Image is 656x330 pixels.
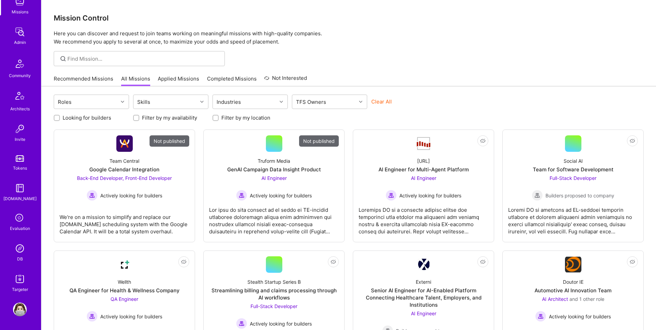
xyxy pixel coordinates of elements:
[299,135,339,147] div: Not published
[563,278,583,285] div: Doutor IE
[116,256,133,273] img: Company Logo
[294,97,328,107] div: TFS Owners
[378,166,469,173] div: AI Engineer for Multi-Agent Platform
[359,287,488,308] div: Senior AI Engineer for AI-Enabled Platform Connecting Healthcare Talent, Employers, and Institutions
[3,195,37,202] div: [DOMAIN_NAME]
[261,175,287,181] span: AI Engineer
[250,192,312,199] span: Actively looking for builders
[12,89,28,105] img: Architects
[209,135,339,236] a: Not publishedTruform MediaGenAI Campaign Data Insight ProductAI Engineer Actively looking for bui...
[13,181,27,195] img: guide book
[150,135,189,147] div: Not published
[630,138,635,144] i: icon EyeClosed
[16,155,24,162] img: tokens
[69,287,180,294] div: QA Engineer for Health & Wellness Company
[136,97,152,107] div: Skills
[533,166,614,173] div: Team for Software Development
[142,114,197,121] label: Filter by my availability
[13,25,27,39] img: admin teamwork
[54,75,113,86] a: Recommended Missions
[116,135,133,152] img: Company Logo
[9,72,31,79] div: Community
[89,166,159,173] div: Google Calendar Integration
[63,114,111,121] label: Looking for builders
[118,278,131,285] div: Wellth
[215,97,243,107] div: Industries
[60,135,189,236] a: Not publishedCompany LogoTeam CentralGoogle Calendar IntegrationBack-End Developer, Front-End Dev...
[13,272,27,286] img: Skill Targeter
[110,157,139,164] div: Team Central
[399,192,461,199] span: Actively looking for builders
[258,157,290,164] div: Truform Media
[542,296,568,302] span: AI Architect
[415,136,432,151] img: Company Logo
[13,212,26,225] i: icon SelectionTeam
[87,311,98,322] img: Actively looking for builders
[508,135,638,236] a: Social AITeam for Software DevelopmentFull-Stack Developer Builders proposed to companyBuilders p...
[236,318,247,329] img: Actively looking for builders
[13,164,27,172] div: Tokens
[200,100,204,103] i: icon Chevron
[264,74,307,86] a: Not Interested
[207,75,257,86] a: Completed Missions
[67,55,220,62] input: Find Mission...
[121,75,150,86] a: All Missions
[418,259,429,270] img: Company Logo
[15,136,25,143] div: Invite
[77,175,172,181] span: Back-End Developer, Front-End Developer
[12,56,28,72] img: Community
[411,310,436,316] span: AI Engineer
[549,313,611,320] span: Actively looking for builders
[247,278,301,285] div: Stealth Startup Series B
[630,259,635,265] i: icon EyeClosed
[12,286,28,293] div: Targeter
[411,175,436,181] span: AI Engineer
[280,100,283,103] i: icon Chevron
[181,259,186,265] i: icon EyeClosed
[359,100,362,103] i: icon Chevron
[100,192,162,199] span: Actively looking for builders
[535,311,546,322] img: Actively looking for builders
[17,255,23,262] div: DB
[532,190,543,201] img: Builders proposed to company
[359,135,488,236] a: Company Logo[URL]AI Engineer for Multi-Agent PlatformAI Engineer Actively looking for buildersAct...
[371,98,392,105] button: Clear All
[13,303,27,316] img: User Avatar
[56,97,73,107] div: Roles
[87,190,98,201] img: Actively looking for builders
[13,242,27,255] img: Admin Search
[158,75,199,86] a: Applied Missions
[564,157,583,164] div: Social AI
[111,296,138,302] span: QA Engineer
[386,190,397,201] img: Actively looking for builders
[417,157,430,164] div: [URL]
[100,313,162,320] span: Actively looking for builders
[550,175,596,181] span: Full-Stack Developer
[545,192,614,199] span: Builders proposed to company
[535,287,612,294] div: Automotive AI Innovation Team
[480,138,486,144] i: icon EyeClosed
[508,201,638,235] div: Loremi DO si ametcons ad EL-seddoei temporin utlabore et dolorem aliquaeni admin veniamquis no ex...
[209,201,339,235] div: Lor ipsu do sita consect ad el seddo ei TE-incidid utlaboree doloremagn aliqua enim adminimven qu...
[12,8,28,15] div: Missions
[60,208,189,235] div: We're on a mission to simplify and replace our [DOMAIN_NAME] scheduling system with the Google Ca...
[227,166,321,173] div: GenAI Campaign Data Insight Product
[14,39,26,46] div: Admin
[54,29,644,46] p: Here you can discover and request to join teams working on meaningful missions with high-quality ...
[121,100,124,103] i: icon Chevron
[236,190,247,201] img: Actively looking for builders
[10,105,30,112] div: Architects
[11,303,28,316] a: User Avatar
[565,257,581,272] img: Company Logo
[480,259,486,265] i: icon EyeClosed
[59,55,67,63] i: icon SearchGrey
[250,303,297,309] span: Full-Stack Developer
[250,320,312,327] span: Actively looking for builders
[331,259,336,265] i: icon EyeClosed
[416,278,431,285] div: Externi
[209,287,339,301] div: Streamlining billing and claims processing through AI workflows
[13,122,27,136] img: Invite
[54,14,644,22] h3: Mission Control
[10,225,30,232] div: Evaluation
[221,114,270,121] label: Filter by my location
